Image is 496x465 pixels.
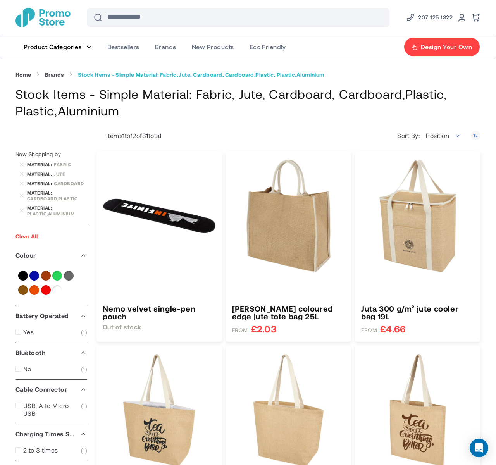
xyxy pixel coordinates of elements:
[96,132,161,139] p: Items to of total
[23,402,81,417] span: USB-A to Micro USB
[404,37,480,57] a: Design Your Own
[103,322,216,332] div: Out of stock
[54,171,87,177] div: Jute
[15,8,71,27] a: store logo
[29,271,39,281] a: Blue
[142,132,148,139] span: 31
[27,162,54,167] span: Material
[27,211,87,216] div: Plastic,Aluminium
[15,380,87,399] div: Cable Connector
[361,159,474,272] img: Juta 300 g/m² jute cooler bag 19L
[406,13,453,22] a: Phone
[100,35,147,59] a: Bestsellers
[15,86,480,119] h1: Stock Items - Simple Material: Fabric, Jute, Cardboard, Cardboard,Plastic, Plastic,Aluminium
[45,71,64,78] a: Brands
[52,271,62,281] a: Green
[81,446,87,454] span: 1
[19,172,24,176] a: Remove Material Jute
[380,324,406,334] span: £4.66
[54,181,87,186] div: Cardboard
[15,446,87,454] a: 2 to 3 times 1
[15,343,87,362] div: Bluetooth
[41,285,51,295] a: Red
[103,159,216,272] img: Nemo velvet single-pen pouch
[250,43,286,51] span: Eco Friendly
[15,233,38,239] a: Clear All
[52,285,62,295] a: White
[89,8,107,27] button: Search
[23,328,34,336] span: Yes
[29,285,39,295] a: Orange
[15,71,31,78] a: Home
[41,271,51,281] a: Brown
[184,35,242,59] a: New Products
[19,208,24,213] a: Remove Material Plastic,Aluminium
[232,305,345,320] a: Harry coloured edge jute tote bag 25L
[361,327,377,334] span: FROM
[16,35,100,59] a: Product Categories
[23,446,58,454] span: 2 to 3 times
[27,205,54,210] span: Material
[81,402,87,417] span: 1
[64,271,74,281] a: Grey
[81,328,87,336] span: 1
[15,151,61,157] span: Now Shopping by
[27,190,54,195] span: Material
[15,424,87,444] div: Charging Times Smartphone
[78,71,325,78] strong: Stock Items - Simple Material: Fabric, Jute, Cardboard, Cardboard,Plastic, Plastic,Aluminium
[232,159,345,272] img: Harry coloured edge jute tote bag 25L
[24,43,82,51] span: Product Categories
[15,328,87,336] a: Yes 1
[27,196,87,201] div: Cardboard,Plastic
[19,193,24,198] a: Remove Material Cardboard,Plastic
[81,365,87,373] span: 1
[147,35,184,59] a: Brands
[242,35,294,59] a: Eco Friendly
[426,132,449,139] span: Position
[27,171,54,177] span: Material
[232,305,345,320] h3: [PERSON_NAME] coloured edge jute tote bag 25L
[27,181,54,186] span: Material
[23,365,31,373] span: No
[421,43,472,51] span: Design Your Own
[471,131,480,140] a: Set Descending Direction
[131,132,136,139] span: 12
[251,324,277,334] span: £2.03
[18,271,28,281] a: Black
[103,305,216,320] a: Nemo velvet single-pen pouch
[15,365,87,373] a: No 1
[54,162,87,167] div: Fabric
[470,439,488,457] div: Open Intercom Messenger
[15,8,71,27] img: Promotional Merchandise
[19,181,24,186] a: Remove Material Cardboard
[15,246,87,265] div: Colour
[122,132,124,139] span: 1
[15,402,87,417] a: USB-A to Micro USB 1
[418,13,453,22] span: 207 125 1322
[192,43,234,51] span: New Products
[18,285,28,295] a: Natural
[397,132,422,139] label: Sort By
[15,306,87,325] div: Battery Operated
[107,43,139,51] span: Bestsellers
[361,305,474,320] a: Juta 300 g/m² jute cooler bag 19L
[232,327,248,334] span: FROM
[155,43,176,51] span: Brands
[422,128,465,143] span: Position
[19,162,24,167] a: Remove Material Fabric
